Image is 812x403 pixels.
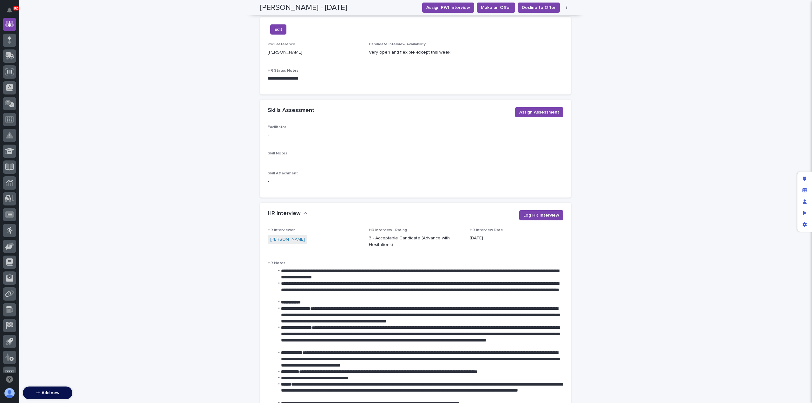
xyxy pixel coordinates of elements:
[3,373,16,386] button: Open support chat
[369,235,462,248] p: 3 - Acceptable Candidate (Advance with Hesitations)
[13,80,35,86] span: Help Docs
[519,210,563,220] button: Log HR Interview
[522,4,556,11] span: Decline to Offer
[268,132,361,139] p: -
[260,3,347,12] h2: [PERSON_NAME] - [DATE]
[6,6,19,19] img: Stacker
[37,77,83,89] a: 🔗Onboarding Call
[46,80,81,86] span: Onboarding Call
[268,172,298,175] span: Skill Attachment
[45,117,77,122] a: Powered byPylon
[477,3,515,13] button: Make an Offer
[268,178,361,185] p: -
[6,35,115,45] p: How can we help?
[470,235,563,242] p: [DATE]
[22,98,104,104] div: Start new chat
[268,107,314,114] h2: Skills Assessment
[8,8,16,18] div: Notifications82
[799,207,810,219] div: Preview as
[274,26,282,33] span: Edit
[270,236,305,243] a: [PERSON_NAME]
[799,196,810,207] div: Manage users
[268,69,298,73] span: HR Status Notes
[63,117,77,122] span: Pylon
[422,3,474,13] button: Assign PWI Interview
[268,42,295,46] span: PWI Reference
[268,261,285,265] span: HR Notes
[799,173,810,185] div: Edit layout
[268,210,301,217] h2: HR Interview
[6,98,18,109] img: 1736555164131-43832dd5-751b-4058-ba23-39d91318e5a0
[268,152,287,155] span: Skill Notes
[268,228,295,232] span: HR Interviewer
[369,49,462,56] p: Very open and flexible except this week.
[799,185,810,196] div: Manage fields and data
[4,77,37,89] a: 📖Help Docs
[268,210,308,217] button: HR Interview
[519,109,559,115] span: Assign Assessment
[23,387,72,399] button: Add new
[518,3,560,13] button: Decline to Offer
[40,81,45,86] div: 🔗
[481,4,511,11] span: Make an Offer
[799,219,810,230] div: App settings
[515,107,563,117] button: Assign Assessment
[268,125,286,129] span: Facilitator
[470,228,503,232] span: HR Interview Date
[523,212,559,218] span: Log HR Interview
[6,81,11,86] div: 📖
[270,24,286,35] button: Edit
[369,228,407,232] span: HR Interview - Rating
[3,387,16,400] button: users-avatar
[14,6,18,10] p: 82
[426,4,470,11] span: Assign PWI Interview
[3,4,16,17] button: Notifications
[369,42,426,46] span: Candidate Interview Availability
[6,25,115,35] p: Welcome 👋
[268,49,361,56] p: [PERSON_NAME]
[108,100,115,107] button: Start new chat
[22,104,80,109] div: We're available if you need us!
